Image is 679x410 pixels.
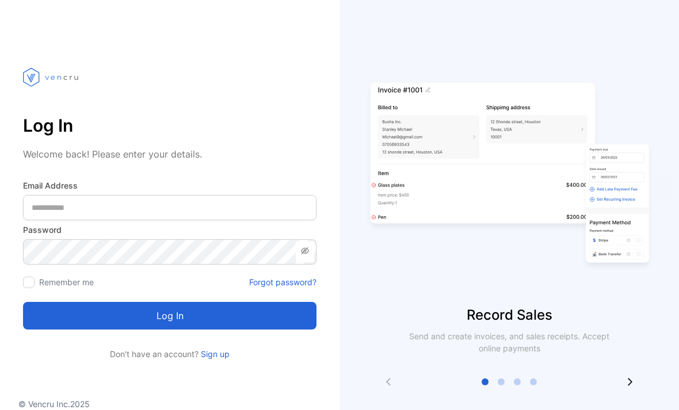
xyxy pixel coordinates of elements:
[339,305,679,325] p: Record Sales
[23,348,316,360] p: Don't have an account?
[399,330,620,354] p: Send and create invoices, and sales receipts. Accept online payments
[39,277,94,287] label: Remember me
[23,112,316,139] p: Log In
[23,147,316,161] p: Welcome back! Please enter your details.
[249,276,316,288] a: Forgot password?
[199,349,230,359] a: Sign up
[23,302,316,329] button: Log in
[23,46,81,108] img: vencru logo
[23,179,316,191] label: Email Address
[23,224,316,236] label: Password
[365,46,653,305] img: slider image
